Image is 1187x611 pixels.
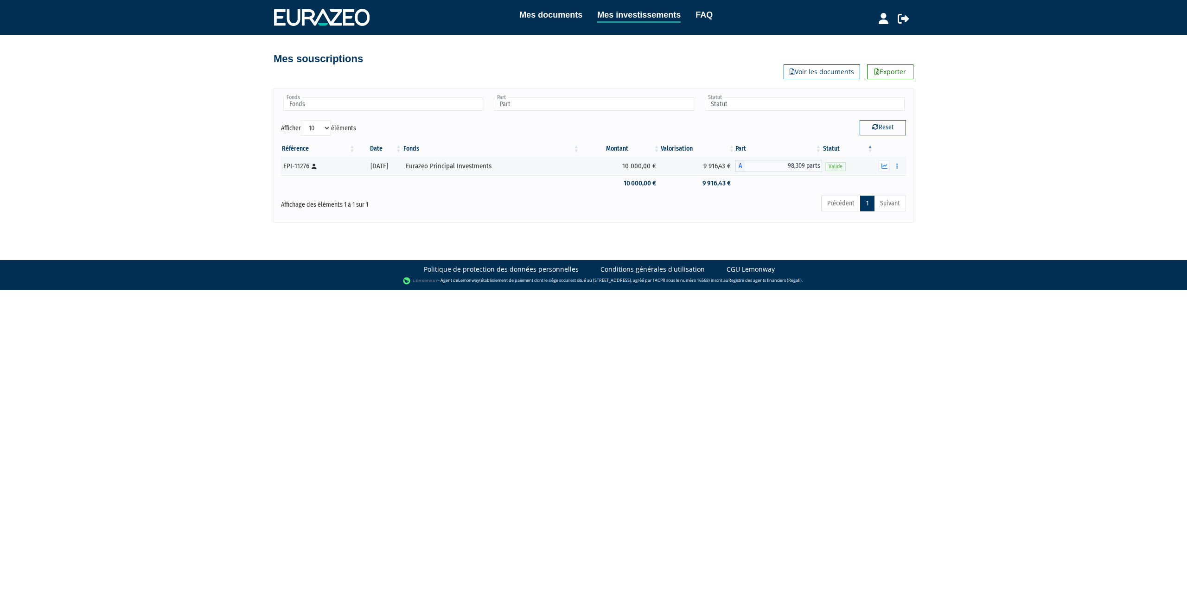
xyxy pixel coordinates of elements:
td: 9 916,43 € [661,175,736,191]
a: Mes documents [519,8,582,21]
a: CGU Lemonway [727,265,775,274]
th: Référence : activer pour trier la colonne par ordre croissant [281,141,356,157]
img: 1732889491-logotype_eurazeo_blanc_rvb.png [274,9,370,25]
td: 10 000,00 € [580,175,660,191]
th: Statut : activer pour trier la colonne par ordre d&eacute;croissant [822,141,874,157]
a: 1 [860,196,874,211]
div: - Agent de (établissement de paiement dont le siège social est situé au [STREET_ADDRESS], agréé p... [9,276,1178,286]
a: Registre des agents financiers (Regafi) [728,277,802,283]
a: Mes investissements [597,8,681,23]
select: Afficheréléments [301,120,331,136]
button: Reset [860,120,906,135]
a: Précédent [821,196,861,211]
a: Suivant [874,196,906,211]
th: Fonds: activer pour trier la colonne par ordre croissant [402,141,580,157]
td: 10 000,00 € [580,157,660,175]
img: logo-lemonway.png [403,276,439,286]
div: A - Eurazeo Principal Investments [735,160,822,172]
th: Date: activer pour trier la colonne par ordre croissant [356,141,402,157]
div: [DATE] [359,161,399,171]
th: Part: activer pour trier la colonne par ordre croissant [735,141,822,157]
span: A [735,160,745,172]
span: Valide [825,162,846,171]
td: 9 916,43 € [661,157,736,175]
th: Valorisation: activer pour trier la colonne par ordre croissant [661,141,736,157]
h4: Mes souscriptions [274,53,363,64]
label: Afficher éléments [281,120,356,136]
a: Voir les documents [784,64,860,79]
a: Conditions générales d'utilisation [600,265,705,274]
a: Lemonway [458,277,479,283]
div: EPI-11276 [283,161,353,171]
a: FAQ [696,8,713,21]
i: [Français] Personne physique [312,164,317,169]
th: Montant: activer pour trier la colonne par ordre croissant [580,141,660,157]
div: Affichage des éléments 1 à 1 sur 1 [281,195,533,210]
span: 98,309 parts [745,160,822,172]
div: Eurazeo Principal Investments [406,161,577,171]
a: Exporter [867,64,913,79]
a: Politique de protection des données personnelles [424,265,579,274]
